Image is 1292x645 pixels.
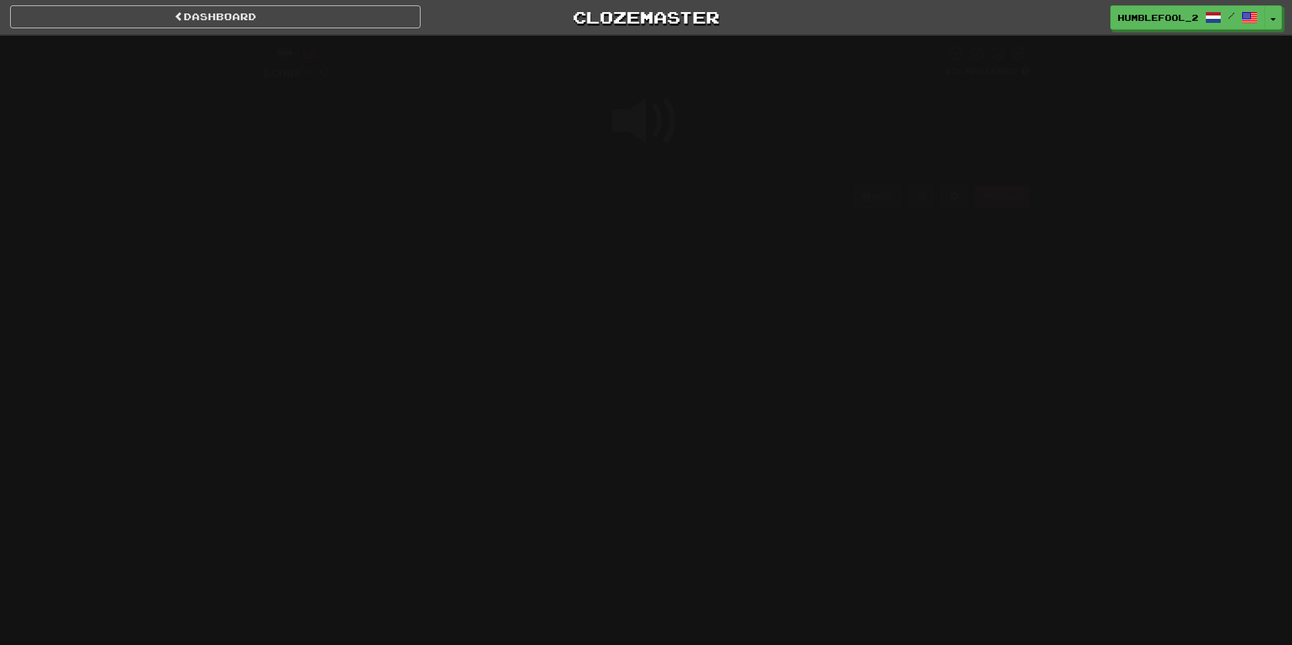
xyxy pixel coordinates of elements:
div: Mastered [945,65,1030,77]
a: Clozemaster [441,5,851,29]
span: 25 % [945,65,965,76]
a: Dashboard [10,5,421,28]
button: Round history (alt+y) [908,185,934,208]
button: Help! [854,185,902,208]
span: humblefool_2 [1118,11,1198,24]
span: 0 [319,63,330,79]
span: Score: [262,67,311,79]
span: / [1228,11,1235,20]
a: humblefool_2 / [1110,5,1265,30]
button: Report [974,185,1030,208]
div: / [262,45,330,62]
